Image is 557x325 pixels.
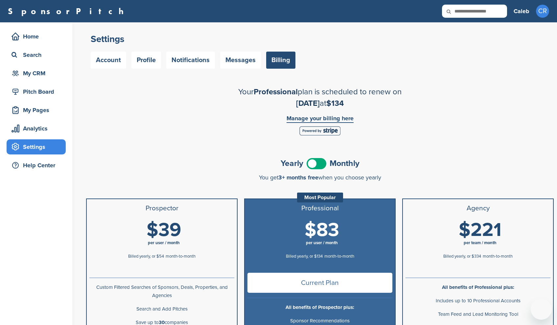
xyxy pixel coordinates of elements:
[324,254,354,259] span: month-to-month
[131,52,161,69] a: Profile
[326,99,344,108] span: $134
[128,254,164,259] span: Billed yearly, or $54
[7,158,66,173] a: Help Center
[89,283,234,300] p: Custom Filtered Searches of Sponsors, Deals, Properties, and Agencies
[10,49,66,61] div: Search
[10,141,66,153] div: Settings
[7,47,66,62] a: Search
[7,103,66,118] a: My Pages
[247,273,392,293] span: Current Plan
[254,87,298,97] span: Professional
[205,86,435,109] h2: Your plan is scheduled to renew on at
[166,254,196,259] span: month-to-month
[286,254,323,259] span: Billed yearly, or $134
[10,104,66,116] div: My Pages
[464,240,497,245] span: per team / month
[531,299,552,320] iframe: Button to launch messaging window
[278,174,318,181] span: 3+ months free
[91,52,126,69] a: Account
[536,5,549,18] span: CR
[8,7,128,15] a: SponsorPitch
[266,52,295,69] a: Billing
[7,66,66,81] a: My CRM
[406,204,550,212] h3: Agency
[406,310,550,318] p: Team Feed and Lead Monitoring Tool
[287,115,354,123] a: Manage your billing here
[89,305,234,313] p: Search and Add Pitches
[459,219,501,242] span: $221
[7,29,66,44] a: Home
[247,317,392,325] p: Sponsor Recommendations
[89,204,234,212] h3: Prospector
[10,86,66,98] div: Pitch Board
[148,240,180,245] span: per user / month
[299,126,340,135] img: Stripe
[281,159,303,168] span: Yearly
[514,4,529,18] a: Caleb
[296,99,320,108] span: [DATE]
[297,193,343,202] div: Most Popular
[306,240,338,245] span: per user / month
[483,254,513,259] span: month-to-month
[10,31,66,42] div: Home
[147,219,181,242] span: $39
[442,284,514,290] b: All benefits of Professional plus:
[91,33,549,45] h2: Settings
[10,123,66,134] div: Analytics
[286,304,354,310] b: All benefits of Prospector plus:
[330,159,360,168] span: Monthly
[7,84,66,99] a: Pitch Board
[7,139,66,154] a: Settings
[10,67,66,79] div: My CRM
[247,204,392,212] h3: Professional
[514,7,529,16] h3: Caleb
[305,219,339,242] span: $83
[406,297,550,305] p: Includes up to 10 Professional Accounts
[7,121,66,136] a: Analytics
[443,254,481,259] span: Billed yearly, or $334
[220,52,261,69] a: Messages
[10,159,66,171] div: Help Center
[86,174,554,181] div: You get when you choose yearly
[166,52,215,69] a: Notifications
